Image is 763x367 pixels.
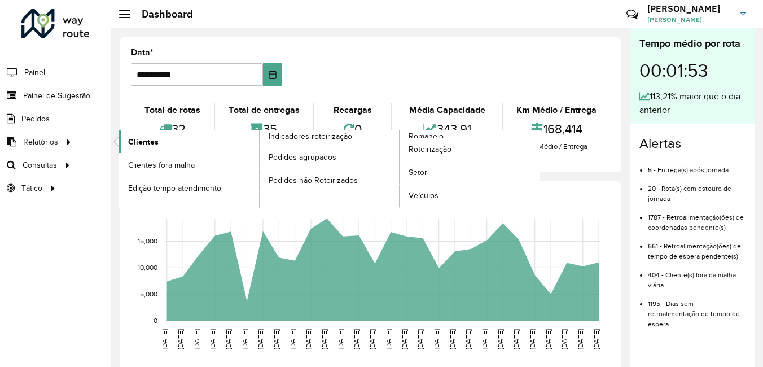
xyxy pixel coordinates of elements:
[21,113,50,125] span: Pedidos
[560,329,568,349] text: [DATE]
[138,238,157,245] text: 15,000
[260,146,400,168] a: Pedidos agrupados
[648,290,746,329] li: 1195 - Dias sem retroalimentação de tempo de espera
[257,329,264,349] text: [DATE]
[409,143,451,155] span: Roteirização
[321,329,328,349] text: [DATE]
[400,161,540,184] a: Setor
[225,329,232,349] text: [DATE]
[193,329,200,349] text: [DATE]
[263,63,282,86] button: Choose Date
[260,130,540,208] a: Romaneio
[639,51,746,90] div: 00:01:53
[497,329,504,349] text: [DATE]
[593,329,600,349] text: [DATE]
[481,329,488,349] text: [DATE]
[648,156,746,175] li: 5 - Entrega(s) após jornada
[317,103,389,117] div: Recargas
[24,67,45,78] span: Painel
[154,317,157,324] text: 0
[317,117,389,141] div: 0
[23,159,57,171] span: Consultas
[512,329,520,349] text: [DATE]
[647,3,732,14] h3: [PERSON_NAME]
[464,329,472,349] text: [DATE]
[130,8,193,20] h2: Dashboard
[647,15,732,25] span: [PERSON_NAME]
[134,103,211,117] div: Total de rotas
[260,169,400,191] a: Pedidos não Roteirizados
[128,159,195,171] span: Clientes fora malha
[409,167,427,178] span: Setor
[401,329,408,349] text: [DATE]
[305,329,312,349] text: [DATE]
[648,175,746,204] li: 20 - Rota(s) com estouro de jornada
[506,103,607,117] div: Km Médio / Entrega
[400,138,540,161] a: Roteirização
[21,182,42,194] span: Tático
[140,290,157,298] text: 5,000
[639,36,746,51] div: Tempo médio por rota
[218,117,310,141] div: 35
[131,46,154,59] label: Data
[119,130,259,153] a: Clientes
[269,174,358,186] span: Pedidos não Roteirizados
[395,103,499,117] div: Média Capacidade
[269,151,336,163] span: Pedidos agrupados
[449,329,456,349] text: [DATE]
[269,130,352,142] span: Indicadores roteirização
[433,329,440,349] text: [DATE]
[385,329,392,349] text: [DATE]
[23,136,58,148] span: Relatórios
[648,233,746,261] li: 661 - Retroalimentação(ões) de tempo de espera pendente(s)
[639,136,746,152] h4: Alertas
[648,261,746,290] li: 404 - Cliente(s) fora da malha viária
[648,204,746,233] li: 1787 - Retroalimentação(ões) de coordenadas pendente(s)
[241,329,248,349] text: [DATE]
[409,190,438,202] span: Veículos
[620,2,644,27] a: Contato Rápido
[409,130,444,142] span: Romaneio
[218,103,310,117] div: Total de entregas
[128,136,159,148] span: Clientes
[416,329,424,349] text: [DATE]
[529,329,536,349] text: [DATE]
[119,177,259,199] a: Edição tempo atendimento
[289,329,296,349] text: [DATE]
[506,141,607,152] div: Km Médio / Entrega
[337,329,344,349] text: [DATE]
[353,329,360,349] text: [DATE]
[577,329,584,349] text: [DATE]
[639,90,746,117] div: 113,21% maior que o dia anterior
[545,329,552,349] text: [DATE]
[273,329,280,349] text: [DATE]
[400,185,540,207] a: Veículos
[119,154,259,176] a: Clientes fora malha
[128,182,221,194] span: Edição tempo atendimento
[161,329,168,349] text: [DATE]
[23,90,90,102] span: Painel de Sugestão
[395,117,499,141] div: 343,91
[134,117,211,141] div: 32
[506,117,607,141] div: 168,414
[209,329,216,349] text: [DATE]
[119,130,400,208] a: Indicadores roteirização
[138,264,157,271] text: 10,000
[177,329,184,349] text: [DATE]
[369,329,376,349] text: [DATE]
